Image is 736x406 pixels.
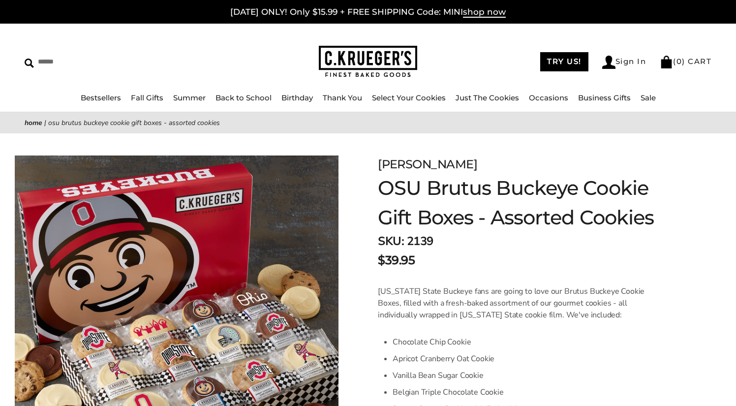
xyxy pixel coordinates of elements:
[173,93,206,102] a: Summer
[676,57,682,66] span: 0
[81,93,121,102] a: Bestsellers
[393,367,647,384] li: Vanilla Bean Sugar Cookie
[641,93,656,102] a: Sale
[25,117,711,128] nav: breadcrumbs
[44,118,46,127] span: |
[529,93,568,102] a: Occasions
[230,7,506,18] a: [DATE] ONLY! Only $15.99 + FREE SHIPPING Code: MINIshop now
[378,285,647,321] p: [US_STATE] State Buckeye fans are going to love our Brutus Buckeye Cookie Boxes, filled with a fr...
[215,93,272,102] a: Back to School
[378,233,404,249] strong: SKU:
[25,54,187,69] input: Search
[660,57,711,66] a: (0) CART
[578,93,631,102] a: Business Gifts
[456,93,519,102] a: Just The Cookies
[602,56,646,69] a: Sign In
[393,334,647,350] li: Chocolate Chip Cookie
[378,251,415,269] span: $39.95
[25,118,42,127] a: Home
[540,52,588,71] a: TRY US!
[372,93,446,102] a: Select Your Cookies
[393,350,647,367] li: Apricot Cranberry Oat Cookie
[378,156,687,173] div: [PERSON_NAME]
[319,46,417,78] img: C.KRUEGER'S
[660,56,673,68] img: Bag
[281,93,313,102] a: Birthday
[25,59,34,68] img: Search
[407,233,433,249] span: 2139
[393,384,647,401] li: Belgian Triple Chocolate Cookie
[48,118,220,127] span: OSU Brutus Buckeye Cookie Gift Boxes - Assorted Cookies
[323,93,362,102] a: Thank You
[463,7,506,18] span: shop now
[131,93,163,102] a: Fall Gifts
[378,173,687,232] h1: OSU Brutus Buckeye Cookie Gift Boxes - Assorted Cookies
[602,56,615,69] img: Account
